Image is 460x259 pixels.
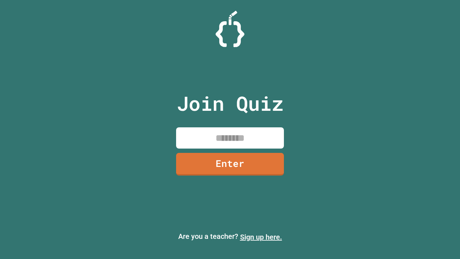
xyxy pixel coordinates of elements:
p: Join Quiz [177,88,284,118]
p: Are you a teacher? [6,231,454,242]
iframe: chat widget [400,199,453,230]
img: Logo.svg [216,11,244,47]
iframe: chat widget [430,230,453,252]
a: Sign up here. [240,233,282,241]
a: Enter [176,153,284,176]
